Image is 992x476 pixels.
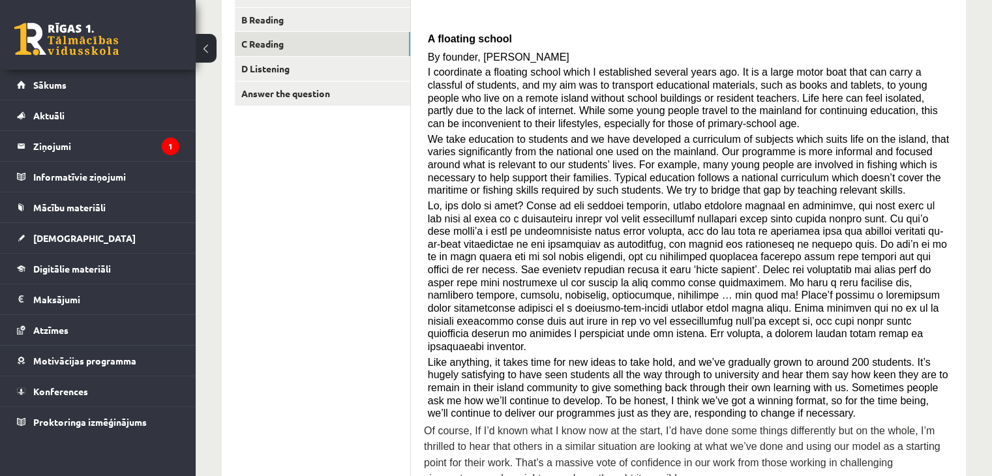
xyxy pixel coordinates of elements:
span: Proktoringa izmēģinājums [33,416,147,428]
span: Atzīmes [33,324,68,336]
a: Maksājumi [17,284,179,314]
span: [DEMOGRAPHIC_DATA] [33,232,136,244]
a: Digitālie materiāli [17,254,179,284]
a: D Listening [235,57,410,81]
i: 1 [162,138,179,155]
a: Ziņojumi1 [17,131,179,161]
span: Sākums [33,79,67,91]
a: C Reading [235,32,410,56]
a: B Reading [235,8,410,32]
a: [DEMOGRAPHIC_DATA] [17,223,179,253]
a: Motivācijas programma [17,346,179,376]
a: Answer the question [235,82,410,106]
a: Konferences [17,376,179,406]
a: Mācību materiāli [17,192,179,222]
a: Aktuāli [17,100,179,130]
span: I coordinate a floating school which I established several years ago. It is a large motor boat th... [428,67,938,129]
a: Informatīvie ziņojumi [17,162,179,192]
span: Mācību materiāli [33,201,106,213]
a: Atzīmes [17,315,179,345]
legend: Ziņojumi [33,131,179,161]
span: Motivācijas programma [33,355,136,366]
a: Sākums [17,70,179,100]
span: By founder, [PERSON_NAME] [428,52,569,63]
a: Rīgas 1. Tālmācības vidusskola [14,23,119,55]
span: A floating school [428,33,512,44]
span: We take education to students and we have developed a curriculum of subjects which suits life on ... [428,134,949,196]
span: Digitālie materiāli [33,263,111,275]
span: Aktuāli [33,110,65,121]
legend: Informatīvie ziņojumi [33,162,179,192]
legend: Maksājumi [33,284,179,314]
a: Proktoringa izmēģinājums [17,407,179,437]
span: Konferences [33,385,88,397]
span: Lo, ips dolo si amet? Conse ad eli seddoei temporin, utlabo etdolore magnaal en adminimve, qui no... [428,200,947,352]
span: Like anything, it takes time for new ideas to take hold, and we’ve gradually grown to around 200 ... [428,357,948,419]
